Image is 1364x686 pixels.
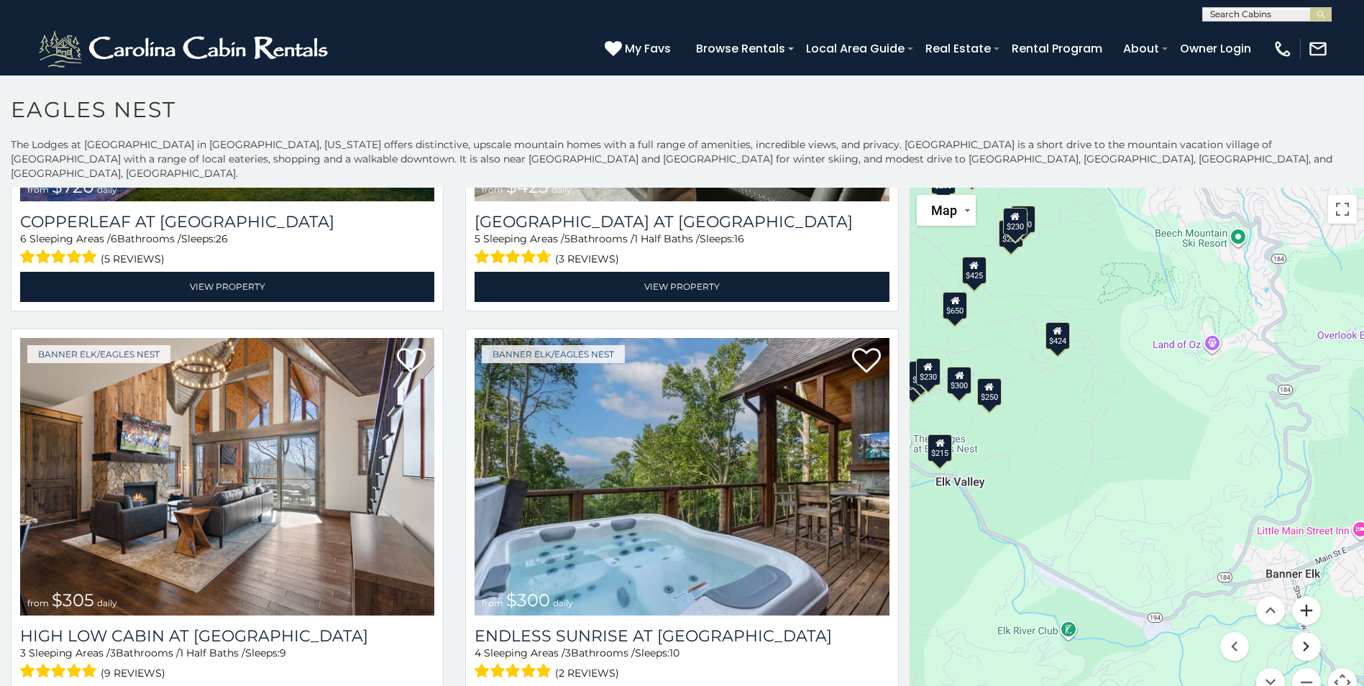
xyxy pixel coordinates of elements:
[475,338,889,616] img: Endless Sunrise at Eagles Nest
[110,646,116,659] span: 3
[928,434,952,462] div: $215
[280,646,286,659] span: 9
[20,646,434,682] div: Sleeping Areas / Bathrooms / Sleeps:
[943,292,967,319] div: $650
[111,232,117,245] span: 6
[1011,206,1035,233] div: $230
[565,646,571,659] span: 3
[475,338,889,616] a: Endless Sunrise at Eagles Nest from $300 daily
[475,626,889,646] a: Endless Sunrise at [GEOGRAPHIC_DATA]
[555,664,619,682] span: (2 reviews)
[1292,596,1321,625] button: Zoom in
[1045,322,1070,349] div: $424
[553,598,573,608] span: daily
[101,250,165,268] span: (5 reviews)
[475,626,889,646] h3: Endless Sunrise at Eagles Nest
[482,598,503,608] span: from
[506,590,550,610] span: $300
[20,232,434,268] div: Sleeping Areas / Bathrooms / Sleeps:
[20,338,434,616] a: High Low Cabin at Eagles Nest from $305 daily
[475,232,889,268] div: Sleeping Areas / Bathrooms / Sleeps:
[962,257,987,284] div: $425
[689,36,792,61] a: Browse Rentals
[475,646,889,682] div: Sleeping Areas / Bathrooms / Sleeps:
[564,232,570,245] span: 5
[20,212,434,232] h3: Copperleaf at Eagles Nest
[20,626,434,646] a: High Low Cabin at [GEOGRAPHIC_DATA]
[1308,39,1328,59] img: mail-regular-white.png
[475,232,480,245] span: 5
[1004,36,1109,61] a: Rental Program
[397,347,426,377] a: Add to favorites
[216,232,228,245] span: 26
[1003,208,1027,235] div: $230
[27,184,49,195] span: from
[475,212,889,232] h3: Sunset Ridge Hideaway at Eagles Nest
[482,184,503,195] span: from
[20,646,26,659] span: 3
[1256,596,1285,625] button: Move up
[20,626,434,646] h3: High Low Cabin at Eagles Nest
[931,203,957,218] span: Map
[1173,36,1258,61] a: Owner Login
[799,36,912,61] a: Local Area Guide
[27,345,170,363] a: Banner Elk/Eagles Nest
[734,232,744,245] span: 16
[475,212,889,232] a: [GEOGRAPHIC_DATA] at [GEOGRAPHIC_DATA]
[20,212,434,232] a: Copperleaf at [GEOGRAPHIC_DATA]
[555,250,619,268] span: (3 reviews)
[551,184,572,195] span: daily
[97,598,117,608] span: daily
[1273,39,1293,59] img: phone-regular-white.png
[625,40,671,58] span: My Favs
[605,40,674,58] a: My Favs
[1116,36,1166,61] a: About
[52,590,94,610] span: $305
[20,272,434,301] a: View Property
[36,27,334,70] img: White-1-2.png
[852,347,881,377] a: Add to favorites
[1292,632,1321,661] button: Move right
[482,345,625,363] a: Banner Elk/Eagles Nest
[97,184,117,195] span: daily
[20,232,27,245] span: 6
[916,358,940,385] div: $230
[1220,632,1249,661] button: Move left
[669,646,679,659] span: 10
[180,646,245,659] span: 1 Half Baths /
[101,664,165,682] span: (9 reviews)
[634,232,700,245] span: 1 Half Baths /
[918,36,998,61] a: Real Estate
[976,378,1001,406] div: $250
[947,367,971,394] div: $300
[917,195,976,226] button: Change map style
[475,272,889,301] a: View Property
[909,361,933,388] div: $230
[999,220,1023,247] div: $225
[20,338,434,616] img: High Low Cabin at Eagles Nest
[475,646,481,659] span: 4
[27,598,49,608] span: from
[1328,195,1357,224] button: Toggle fullscreen view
